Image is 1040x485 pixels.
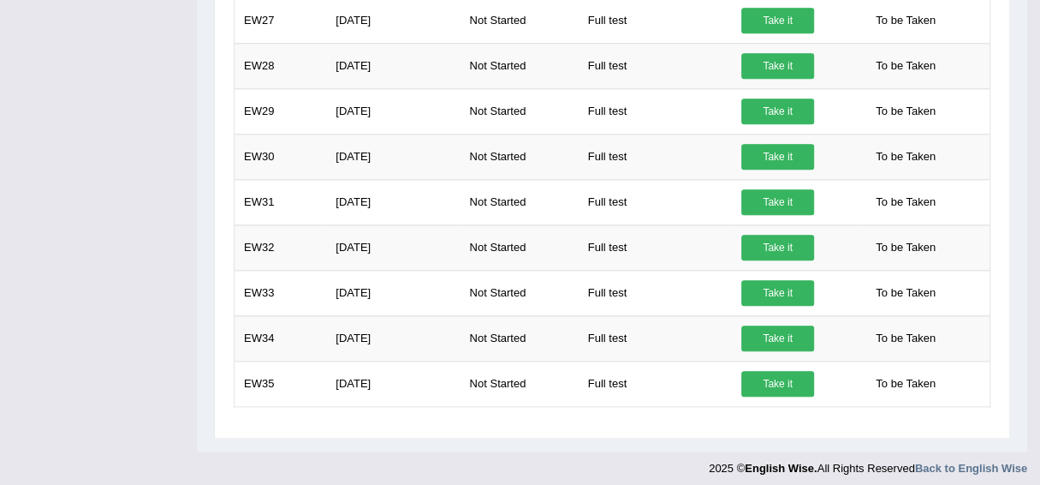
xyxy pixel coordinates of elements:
span: To be Taken [867,235,944,260]
a: Take it [741,280,814,306]
td: Full test [579,134,732,179]
td: [DATE] [326,315,460,361]
td: Full test [579,179,732,225]
td: EW35 [235,361,327,406]
strong: English Wise. [745,462,817,475]
td: [DATE] [326,179,460,225]
td: Full test [579,270,732,315]
td: Not Started [460,88,578,134]
td: Full test [579,225,732,270]
span: To be Taken [867,189,944,215]
a: Take it [741,53,814,79]
div: 2025 © All Rights Reserved [709,452,1027,476]
td: [DATE] [326,361,460,406]
a: Take it [741,99,814,124]
td: [DATE] [326,43,460,88]
td: Full test [579,88,732,134]
span: To be Taken [867,99,944,124]
span: To be Taken [867,280,944,306]
td: [DATE] [326,134,460,179]
td: Full test [579,361,732,406]
td: EW30 [235,134,327,179]
span: To be Taken [867,53,944,79]
td: [DATE] [326,225,460,270]
td: EW32 [235,225,327,270]
span: To be Taken [867,371,944,397]
td: Not Started [460,361,578,406]
td: Not Started [460,134,578,179]
td: EW33 [235,270,327,315]
td: Not Started [460,270,578,315]
td: EW34 [235,315,327,361]
td: [DATE] [326,88,460,134]
td: [DATE] [326,270,460,315]
span: To be Taken [867,326,944,351]
a: Take it [741,189,814,215]
td: Not Started [460,43,578,88]
td: Not Started [460,179,578,225]
td: Not Started [460,315,578,361]
td: Not Started [460,225,578,270]
a: Take it [741,144,814,170]
a: Take it [741,371,814,397]
td: Full test [579,315,732,361]
a: Take it [741,8,814,33]
td: EW31 [235,179,327,225]
a: Take it [741,235,814,260]
td: Full test [579,43,732,88]
span: To be Taken [867,8,944,33]
td: EW28 [235,43,327,88]
a: Back to English Wise [915,462,1027,475]
a: Take it [741,326,814,351]
span: To be Taken [867,144,944,170]
td: EW29 [235,88,327,134]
